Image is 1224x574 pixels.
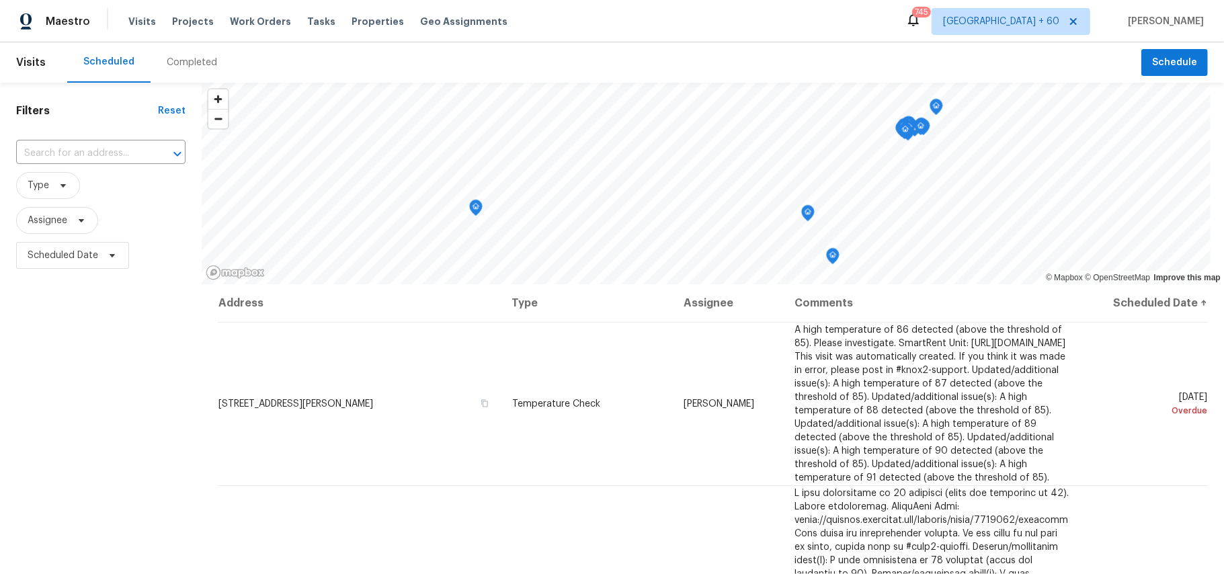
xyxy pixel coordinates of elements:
[1152,54,1197,71] span: Schedule
[158,104,186,118] div: Reset
[16,48,46,77] span: Visits
[167,56,217,69] div: Completed
[230,15,291,28] span: Work Orders
[469,200,483,220] div: Map marker
[914,119,928,140] div: Map marker
[28,249,98,262] span: Scheduled Date
[1085,273,1150,282] a: OpenStreetMap
[307,17,335,26] span: Tasks
[218,399,373,409] span: [STREET_ADDRESS][PERSON_NAME]
[914,118,928,139] div: Map marker
[930,99,943,120] div: Map marker
[1081,284,1208,322] th: Scheduled Date ↑
[218,284,501,322] th: Address
[352,15,404,28] span: Properties
[46,15,90,28] span: Maestro
[479,397,491,409] button: Copy Address
[673,284,784,322] th: Assignee
[420,15,507,28] span: Geo Assignments
[16,104,158,118] h1: Filters
[903,116,916,137] div: Map marker
[899,122,912,143] div: Map marker
[1141,49,1208,77] button: Schedule
[512,399,600,409] span: Temperature Check
[28,179,49,192] span: Type
[206,265,265,280] a: Mapbox homepage
[794,325,1065,483] span: A high temperature of 86 detected (above the threshold of 85). Please investigate. SmartRent Unit...
[684,399,754,409] span: [PERSON_NAME]
[202,83,1211,284] canvas: Map
[1092,404,1207,417] div: Overdue
[208,109,228,128] button: Zoom out
[28,214,67,227] span: Assignee
[915,118,928,138] div: Map marker
[784,284,1081,322] th: Comments
[208,89,228,109] button: Zoom in
[168,145,187,163] button: Open
[943,15,1059,28] span: [GEOGRAPHIC_DATA] + 60
[902,120,915,140] div: Map marker
[915,5,928,19] div: 745
[801,205,815,226] div: Map marker
[128,15,156,28] span: Visits
[1092,393,1207,417] span: [DATE]
[901,116,915,137] div: Map marker
[83,55,134,69] div: Scheduled
[208,110,228,128] span: Zoom out
[1123,15,1204,28] span: [PERSON_NAME]
[1154,273,1221,282] a: Improve this map
[897,118,911,139] div: Map marker
[895,121,909,142] div: Map marker
[501,284,673,322] th: Type
[16,143,148,164] input: Search for an address...
[172,15,214,28] span: Projects
[1046,273,1083,282] a: Mapbox
[826,248,840,269] div: Map marker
